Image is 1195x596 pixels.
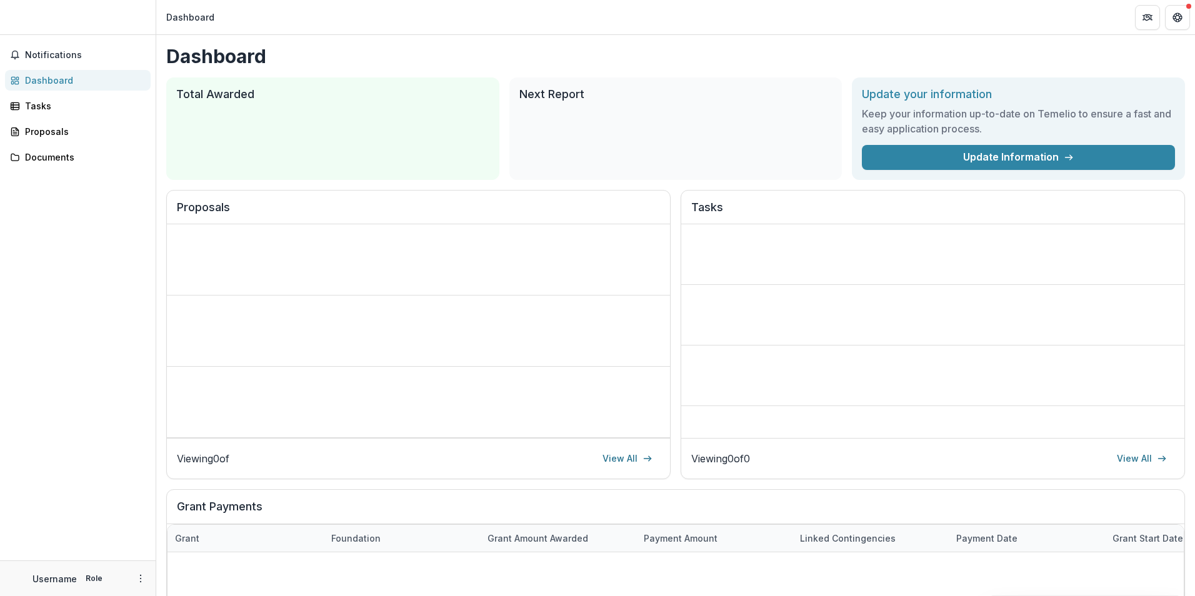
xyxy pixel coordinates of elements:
[595,449,660,469] a: View All
[5,96,151,116] a: Tasks
[133,571,148,586] button: More
[691,451,750,466] p: Viewing 0 of 0
[25,74,141,87] div: Dashboard
[862,145,1175,170] a: Update Information
[177,500,1174,524] h2: Grant Payments
[1109,449,1174,469] a: View All
[25,125,141,138] div: Proposals
[25,99,141,112] div: Tasks
[519,87,832,101] h2: Next Report
[25,50,146,61] span: Notifications
[161,8,219,26] nav: breadcrumb
[5,121,151,142] a: Proposals
[177,451,229,466] p: Viewing 0 of
[5,45,151,65] button: Notifications
[166,45,1185,67] h1: Dashboard
[32,572,77,585] p: Username
[862,106,1175,136] h3: Keep your information up-to-date on Temelio to ensure a fast and easy application process.
[1165,5,1190,30] button: Get Help
[177,201,660,224] h2: Proposals
[25,151,141,164] div: Documents
[5,70,151,91] a: Dashboard
[82,573,106,584] p: Role
[176,87,489,101] h2: Total Awarded
[166,11,214,24] div: Dashboard
[691,201,1174,224] h2: Tasks
[5,147,151,167] a: Documents
[862,87,1175,101] h2: Update your information
[1135,5,1160,30] button: Partners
